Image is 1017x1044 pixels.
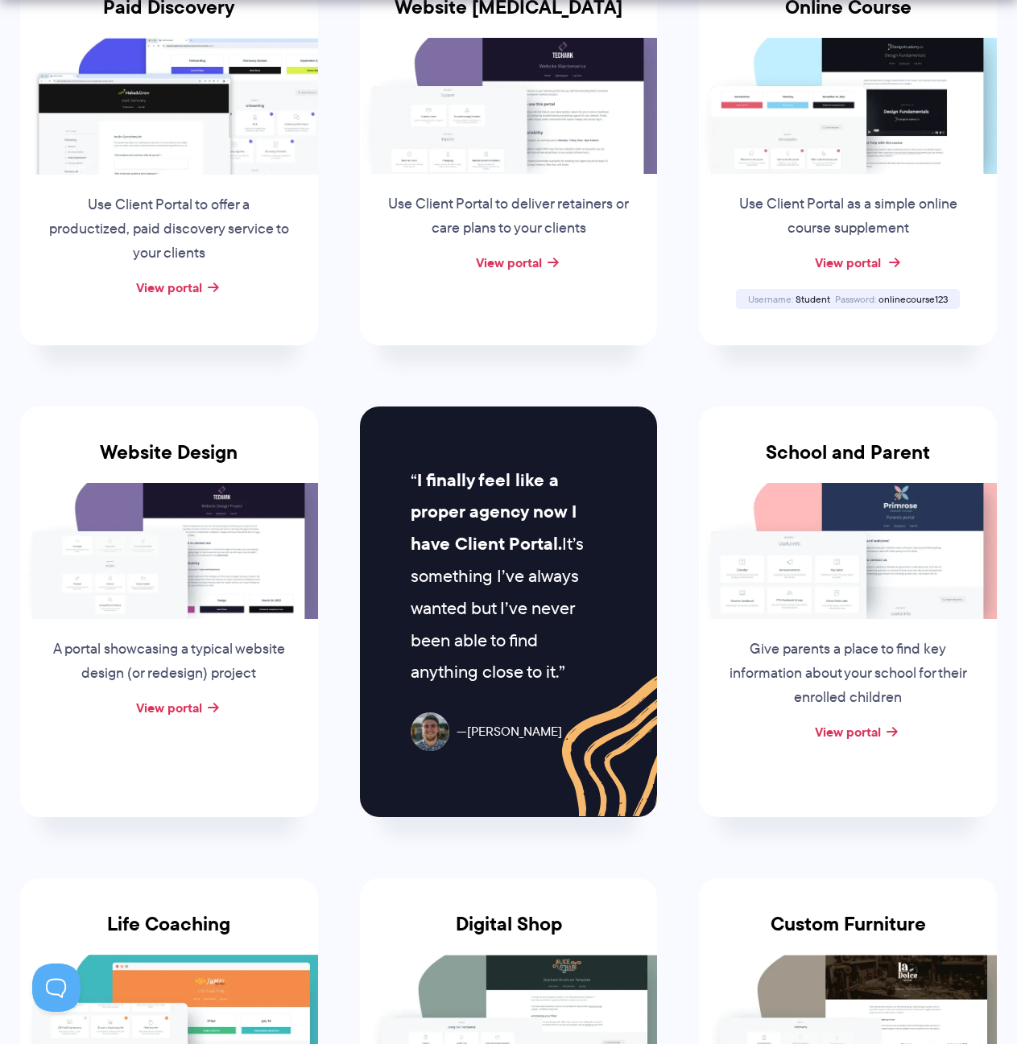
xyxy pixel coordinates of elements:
a: View portal [815,253,881,272]
iframe: Toggle Customer Support [32,964,81,1012]
p: Use Client Portal to deliver retainers or care plans to your clients [387,192,631,241]
p: Use Client Portal to offer a productized, paid discovery service to your clients [47,193,291,266]
p: It’s something I’ve always wanted but I’ve never been able to find anything close to it. [411,464,607,689]
span: onlinecourse123 [879,292,948,306]
span: Password [835,292,876,306]
span: Username [748,292,793,306]
a: View portal [136,698,202,717]
span: [PERSON_NAME] [457,720,562,744]
a: View portal [476,253,542,272]
h3: Digital Shop [360,913,658,955]
p: Give parents a place to find key information about your school for their enrolled children [726,638,970,710]
a: View portal [815,722,881,741]
p: A portal showcasing a typical website design (or redesign) project [47,638,291,686]
span: Student [796,292,830,306]
p: Use Client Portal as a simple online course supplement [726,192,970,241]
strong: I finally feel like a proper agency now I have Client Portal. [411,467,577,558]
h3: School and Parent [699,441,997,483]
h3: Life Coaching [20,913,318,955]
h3: Custom Furniture [699,913,997,955]
a: View portal [136,278,202,297]
h3: Website Design [20,441,318,483]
